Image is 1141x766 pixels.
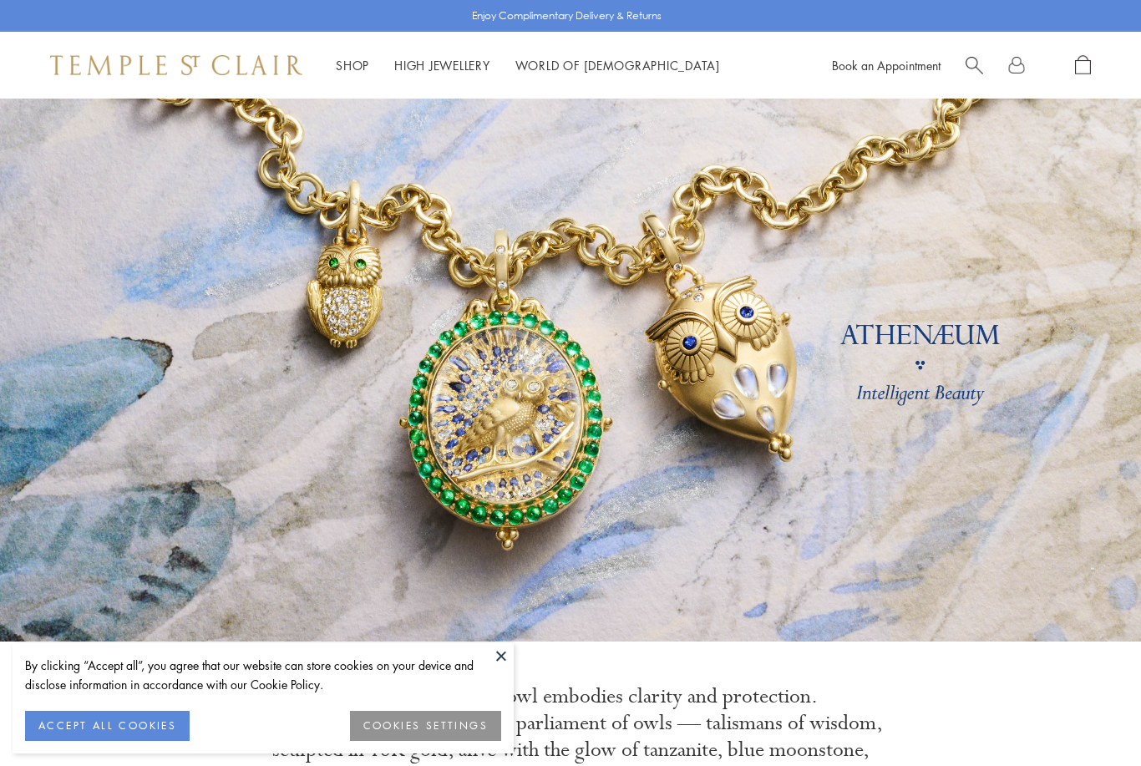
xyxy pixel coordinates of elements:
[1057,687,1124,749] iframe: Gorgias live chat messenger
[472,8,662,24] p: Enjoy Complimentary Delivery & Returns
[50,55,302,75] img: Temple St. Clair
[515,57,720,74] a: World of [DEMOGRAPHIC_DATA]World of [DEMOGRAPHIC_DATA]
[832,57,941,74] a: Book an Appointment
[350,711,501,741] button: COOKIES SETTINGS
[25,711,190,741] button: ACCEPT ALL COOKIES
[336,55,720,76] nav: Main navigation
[1075,55,1091,76] a: Open Shopping Bag
[25,656,501,694] div: By clicking “Accept all”, you agree that our website can store cookies on your device and disclos...
[394,57,490,74] a: High JewelleryHigh Jewellery
[966,55,983,76] a: Search
[336,57,369,74] a: ShopShop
